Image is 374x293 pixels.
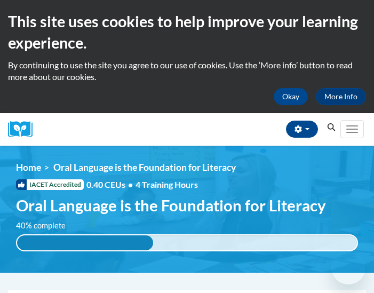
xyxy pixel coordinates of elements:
div: Main menu [339,113,366,146]
span: IACET Accredited [16,179,84,190]
p: By continuing to use the site you agree to our use of cookies. Use the ‘More info’ button to read... [8,59,366,83]
span: Oral Language is the Foundation for Literacy [53,162,236,173]
button: Search [323,121,339,134]
a: More Info [316,88,366,105]
a: Cox Campus [8,121,40,138]
div: 40% complete [17,235,153,250]
h2: This site uses cookies to help improve your learning experience. [8,11,366,54]
label: 40% complete [16,220,77,232]
iframe: Button to launch messaging window [331,250,365,284]
span: Oral Language is the Foundation for Literacy [16,196,326,215]
span: • [128,179,133,189]
button: Account Settings [286,121,318,138]
button: Okay [274,88,308,105]
span: 0.40 CEUs [86,179,136,191]
a: Home [16,162,41,173]
img: Logo brand [8,121,40,138]
span: 4 Training Hours [136,179,198,189]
